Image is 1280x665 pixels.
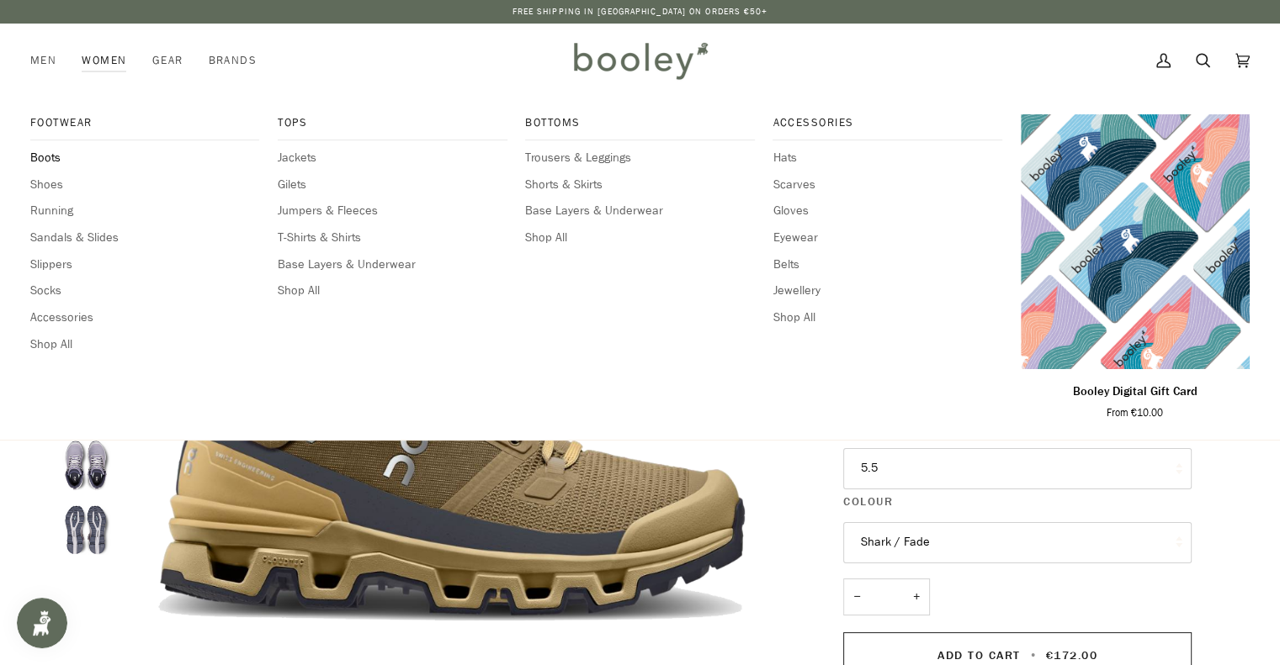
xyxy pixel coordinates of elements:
a: Base Layers & Underwear [525,202,754,220]
span: Men [30,52,56,69]
a: Shop All [30,335,259,354]
a: Women [69,24,139,98]
a: Shorts & Skirts [525,176,754,194]
input: Quantity [843,578,930,616]
a: Hats [773,149,1001,167]
a: Gear [140,24,196,98]
a: Sandals & Slides [30,229,259,247]
p: Booley Digital Gift Card [1073,383,1198,401]
a: Boots [30,149,259,167]
a: Brands [195,24,269,98]
img: On Women's Cloudrock 2 Waterproof Shark / Fade - Booley Galway [61,440,111,490]
div: Women Footwear Boots Shoes Running Sandals & Slides Slippers Socks Accessories Shop All Tops Jack... [69,24,139,98]
a: Booley Digital Gift Card [1021,376,1250,420]
a: Booley Digital Gift Card [1021,114,1250,369]
a: Accessories [30,309,259,327]
span: From €10.00 [1107,405,1163,420]
span: • [1025,647,1041,663]
img: Booley [566,36,714,85]
a: Gloves [773,202,1001,220]
a: Shoes [30,176,259,194]
span: Footwear [30,114,259,131]
span: Gear [152,52,183,69]
a: Jumpers & Fleeces [278,202,507,220]
a: Accessories [773,114,1001,140]
a: Socks [30,282,259,300]
p: Free Shipping in [GEOGRAPHIC_DATA] on Orders €50+ [513,5,768,18]
span: Bottoms [525,114,754,131]
a: Running [30,202,259,220]
button: + [903,578,930,616]
a: Gilets [278,176,507,194]
a: Belts [773,256,1001,274]
a: T-Shirts & Shirts [278,229,507,247]
iframe: Button to open loyalty program pop-up [17,598,67,648]
a: Shop All [525,229,754,247]
product-grid-item: Booley Digital Gift Card [1021,114,1250,420]
span: Brands [208,52,257,69]
span: €172.00 [1046,647,1098,663]
a: Men [30,24,69,98]
a: Shop All [278,282,507,300]
a: Eyewear [773,229,1001,247]
a: Footwear [30,114,259,140]
a: Base Layers & Underwear [278,256,507,274]
product-grid-item-variant: €10.00 [1021,114,1250,369]
a: Tops [278,114,507,140]
span: Tops [278,114,507,131]
a: Scarves [773,176,1001,194]
a: Shop All [773,309,1001,327]
button: Shark / Fade [843,522,1192,563]
img: On Women's Cloudrock 2 Waterproof Shark / Fade - Booley Galway [61,504,111,555]
span: Accessories [773,114,1001,131]
a: Trousers & Leggings [525,149,754,167]
a: Jewellery [773,282,1001,300]
button: − [843,578,870,616]
a: Slippers [30,256,259,274]
a: Bottoms [525,114,754,140]
span: Add to Cart [937,647,1021,663]
a: Jackets [278,149,507,167]
button: 5.5 [843,448,1192,489]
span: Colour [843,493,893,510]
